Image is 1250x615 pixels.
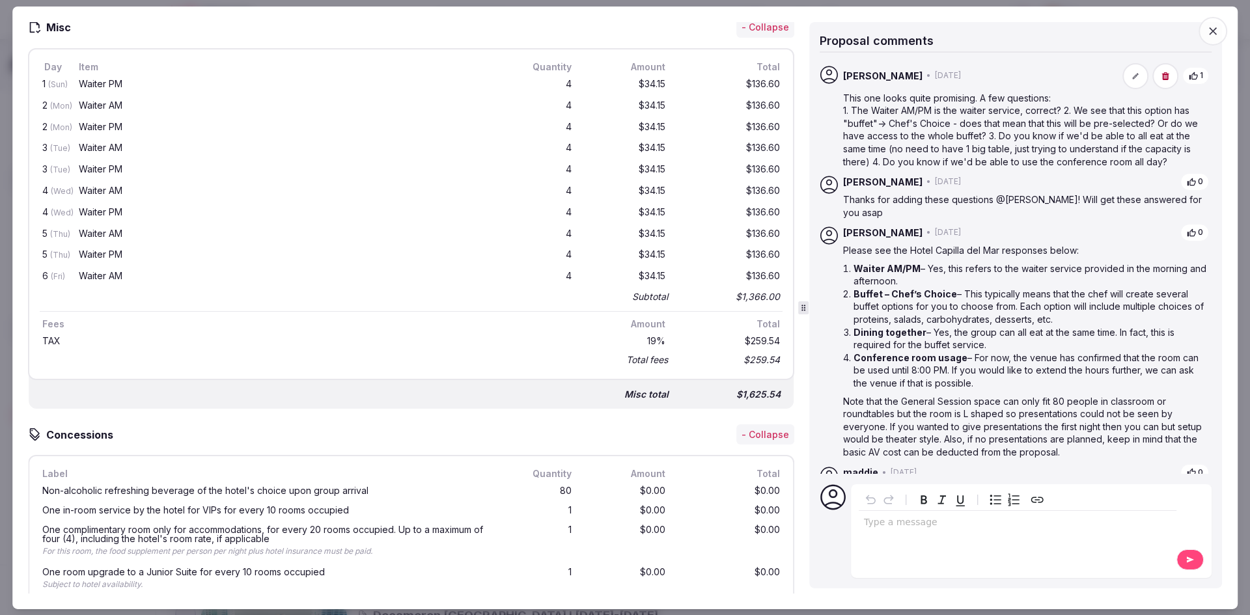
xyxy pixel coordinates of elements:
button: Underline [951,491,969,509]
div: 3 [40,162,66,178]
button: Bold [915,491,933,509]
div: $34.15 [585,162,668,178]
p: Note that the General Session space can only fit 80 people in classroom or roundtables but the ro... [843,395,1209,459]
div: 5 [40,247,66,264]
span: (Tue) [50,143,70,153]
strong: Buffet – Chef’s Choice [854,288,957,299]
div: 4 [512,205,574,221]
div: Total [678,317,783,331]
button: Bulleted list [986,491,1005,509]
div: Subtotal [632,290,668,303]
span: [PERSON_NAME] [843,70,923,83]
div: One in-room service by the hotel for VIPs for every 10 rooms occupied [42,506,499,515]
div: 4 [512,247,574,264]
div: Total [678,60,783,74]
div: Amount [585,467,668,481]
span: [DATE] [935,176,961,187]
div: 4 [512,98,574,115]
span: • [882,467,887,478]
div: Waiter AM [79,101,499,110]
span: (Wed) [51,186,74,196]
div: Day [40,60,66,74]
h3: Concessions [41,427,126,443]
strong: Conference room usage [854,352,967,363]
span: (Thu) [50,250,70,260]
button: 0 [1180,173,1209,191]
div: One complimentary room only for accommodations, for every 20 rooms occupied. Up to a maximum of f... [42,525,499,543]
div: One room upgrade to a Junior Suite for every 10 rooms occupied [42,567,499,577]
div: $136.60 [678,205,783,221]
button: Italic [933,491,951,509]
div: 5 [40,226,66,243]
span: [DATE] [891,467,917,478]
div: $136.60 [678,98,783,115]
div: $0.00 [585,503,668,517]
span: (Tue) [50,165,70,174]
div: 4 [512,120,574,136]
div: toggle group [986,491,1023,509]
div: $34.15 [585,141,668,157]
h3: Misc [41,20,84,35]
p: This one looks quite promising. A few questions: [843,92,1209,105]
div: $259.54 [678,351,783,369]
div: 4 [512,77,574,93]
div: 1 [512,503,574,517]
span: • [926,227,931,238]
div: Waiter PM [79,79,499,89]
div: $136.60 [678,247,783,264]
span: (Sun) [48,79,68,89]
div: $34.15 [585,77,668,93]
span: [PERSON_NAME] [843,176,923,189]
div: $1,625.54 [679,385,783,403]
div: $136.60 [678,269,783,285]
span: (Fri) [51,271,65,281]
li: – This typically means that the chef will create several buffet options for you to choose from. E... [854,288,1209,326]
span: • [926,176,931,187]
div: 4 [512,226,574,243]
div: $34.15 [585,205,668,221]
button: Numbered list [1005,491,1023,509]
span: [DATE] [935,227,961,238]
p: 1. The Waiter AM/PM is the waiter service, correct? 2. We see that this option has "buffet"-> Che... [843,104,1209,168]
li: – Yes, the group can all eat at the same time. In fact, this is required for the buffet service. [854,326,1209,351]
div: Amount [585,317,668,331]
div: Fees [40,317,574,331]
div: $34.15 [585,247,668,264]
div: 80 [512,484,574,498]
div: $136.60 [678,120,783,136]
div: Misc total [624,388,669,401]
div: Waiter AM [79,186,499,195]
div: $34.15 [585,184,668,200]
span: (Mon) [50,101,72,111]
div: Waiter PM [79,208,499,217]
div: Subject to hotel availability. [42,579,499,590]
button: 0 [1180,463,1209,481]
span: (Wed) [51,208,74,217]
div: 4 [512,162,574,178]
div: 4 [40,205,66,221]
div: $0.00 [585,523,668,560]
div: $136.60 [678,77,783,93]
div: Quantity [512,467,574,481]
div: $259.54 [678,334,783,348]
div: $34.15 [585,269,668,285]
button: - Collapse [736,17,794,38]
div: Amount [585,60,668,74]
div: Total [678,467,783,481]
li: – For now, the venue has confirmed that the room can be used until 8:00 PM. If you would like to ... [854,351,1209,390]
button: 0 [1180,224,1209,241]
span: [DATE] [935,70,961,81]
span: maddie [843,466,878,479]
span: 1 [1200,70,1203,81]
div: $136.60 [678,141,783,157]
div: $136.60 [678,162,783,178]
span: • [926,70,931,81]
div: 4 [40,184,66,200]
span: (Mon) [50,122,72,132]
div: $136.60 [678,226,783,243]
span: 0 [1198,467,1203,478]
div: $34.15 [585,98,668,115]
div: Total fees [626,353,668,366]
div: Label [40,467,501,481]
div: Waiter PM [79,165,499,174]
